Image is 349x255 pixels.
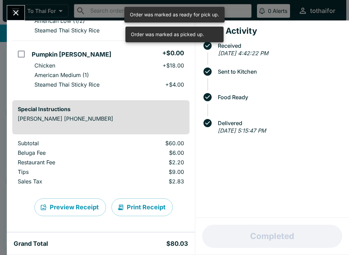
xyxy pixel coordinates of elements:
span: Received [214,43,344,49]
button: Print Receipt [111,198,173,216]
p: $6.00 [117,149,184,156]
h4: Order Activity [201,26,344,36]
p: [PERSON_NAME] [PHONE_NUMBER] [18,115,184,122]
p: Steamed Thai Sticky Rice [34,27,100,34]
p: + $18.00 [163,62,184,69]
p: $9.00 [117,168,184,175]
h5: $80.03 [166,240,188,248]
span: Delivered [214,120,344,126]
em: [DATE] 4:42:22 PM [218,50,268,57]
p: Beluga Fee [18,149,106,156]
h5: + $0.00 [162,49,184,57]
button: Preview Receipt [34,198,106,216]
p: Tips [18,168,106,175]
p: Chicken [34,62,55,69]
p: American Medium (1) [34,72,89,78]
p: $2.83 [117,178,184,185]
h5: Pumpkin [PERSON_NAME] [32,50,111,59]
div: Order was marked as ready for pick up. [130,9,219,20]
p: Steamed Thai Sticky Rice [34,81,100,88]
h5: Grand Total [14,240,48,248]
p: $2.20 [117,159,184,166]
p: Subtotal [18,140,106,147]
h6: Special Instructions [18,106,184,112]
span: Food Ready [214,94,344,100]
em: [DATE] 5:15:47 PM [218,127,266,134]
p: Restaurant Fee [18,159,106,166]
div: Order was marked as picked up. [131,29,204,40]
p: Sales Tax [18,178,106,185]
table: orders table [12,140,189,187]
p: American Low (1/2) [34,17,85,24]
p: + $4.00 [165,81,184,88]
button: Close [7,5,25,20]
span: Sent to Kitchen [214,69,344,75]
p: $60.00 [117,140,184,147]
